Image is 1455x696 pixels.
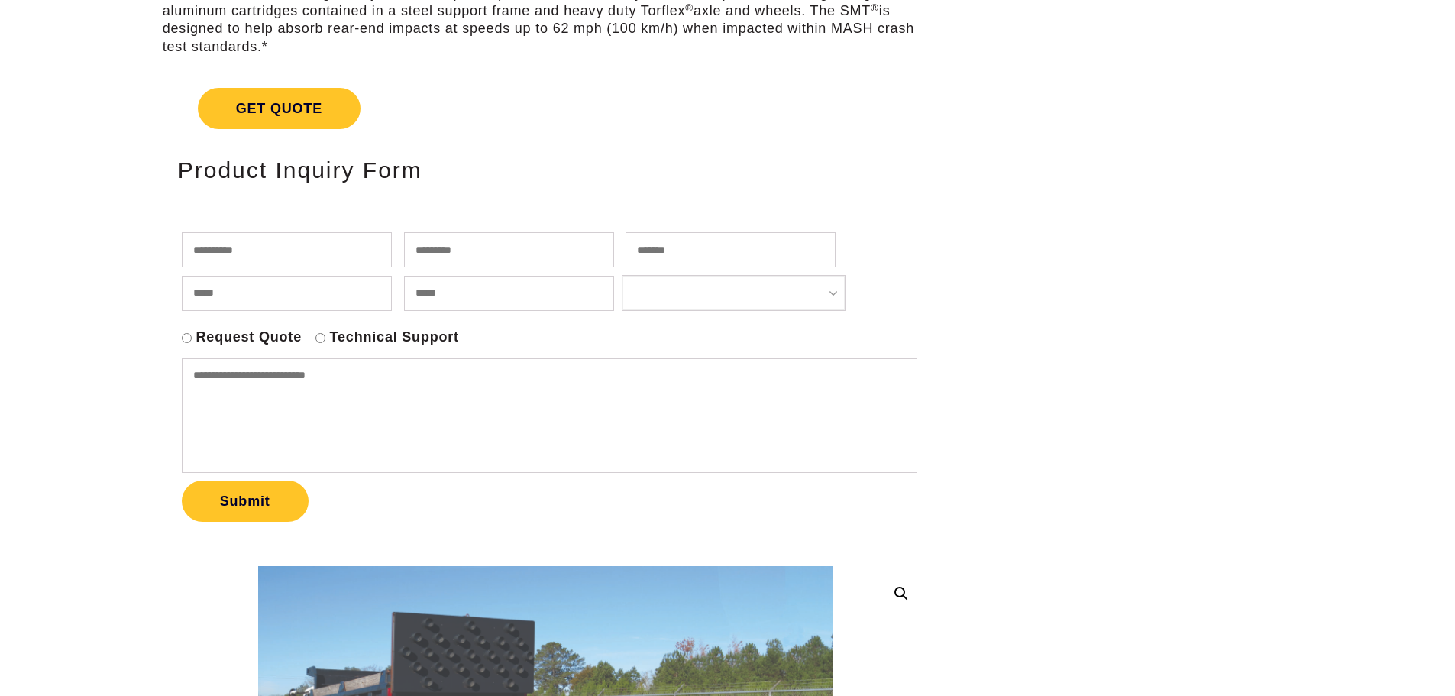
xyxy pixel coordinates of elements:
[178,157,913,183] h2: Product Inquiry Form
[196,329,302,346] label: Request Quote
[182,481,309,522] button: Submit
[198,88,361,129] span: Get Quote
[685,2,694,14] sup: ®
[163,70,929,147] a: Get Quote
[330,329,459,346] label: Technical Support
[871,2,879,14] sup: ®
